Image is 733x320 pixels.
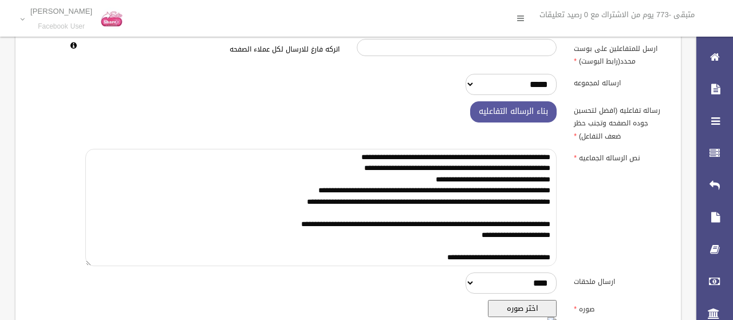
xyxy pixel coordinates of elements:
label: نص الرساله الجماعيه [565,149,674,165]
label: ارسال ملحقات [565,272,674,289]
small: Facebook User [30,22,92,31]
label: رساله تفاعليه (افضل لتحسين جوده الصفحه وتجنب حظر ضعف التفاعل) [565,101,674,143]
label: صوره [565,300,674,316]
button: اختر صوره [488,300,557,317]
button: بناء الرساله التفاعليه [470,101,557,123]
label: ارسل للمتفاعلين على بوست محدد(رابط البوست) [565,39,674,68]
label: ارساله لمجموعه [565,74,674,90]
h6: اتركه فارغ للارسال لكل عملاء الصفحه [85,46,340,53]
p: [PERSON_NAME] [30,7,92,15]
